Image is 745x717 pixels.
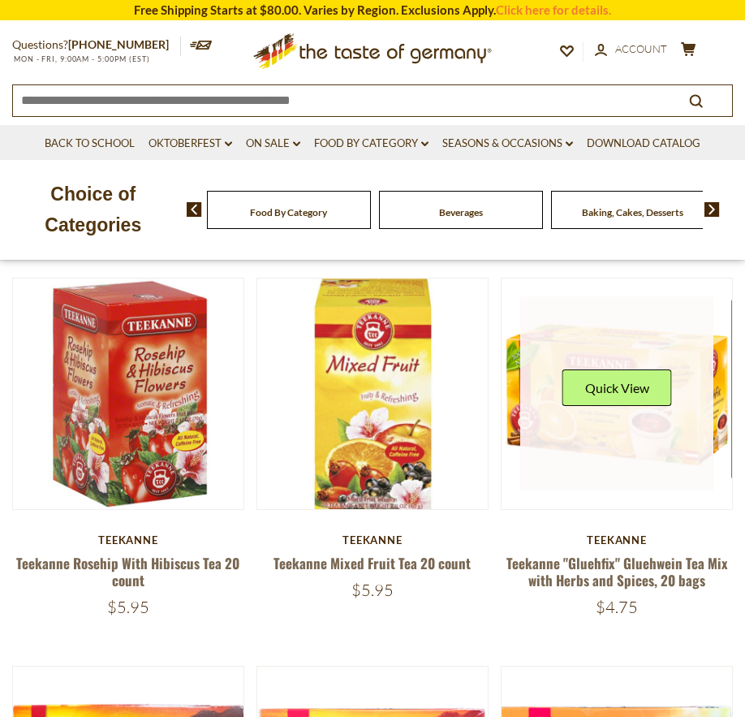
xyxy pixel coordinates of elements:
[595,41,667,58] a: Account
[582,206,683,218] a: Baking, Cakes, Desserts
[704,202,720,217] img: next arrow
[149,135,232,153] a: Oktoberfest
[562,369,672,406] button: Quick View
[250,206,327,218] a: Food By Category
[501,533,733,546] div: Teekanne
[587,135,700,153] a: Download Catalog
[13,279,243,509] img: Teekanne
[107,597,149,617] span: $5.95
[246,135,300,153] a: On Sale
[442,135,573,153] a: Seasons & Occasions
[506,553,728,590] a: Teekanne "Gluehfix" Gluehwein Tea Mix with Herbs and Spices, 20 bags
[273,553,471,573] a: Teekanne Mixed Fruit Tea 20 count
[12,533,244,546] div: Teekanne
[12,35,181,55] p: Questions?
[256,533,489,546] div: Teekanne
[187,202,202,217] img: previous arrow
[68,37,169,51] a: [PHONE_NUMBER]
[314,135,428,153] a: Food By Category
[496,2,611,17] a: Click here for details.
[596,597,638,617] span: $4.75
[615,42,667,55] span: Account
[351,580,394,600] span: $5.95
[502,279,732,509] img: Teekanne
[439,206,483,218] a: Beverages
[257,279,488,509] img: Teekanne
[12,54,150,63] span: MON - FRI, 9:00AM - 5:00PM (EST)
[16,553,239,590] a: Teekanne Rosehip With Hibiscus Tea 20 count
[45,135,135,153] a: Back to School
